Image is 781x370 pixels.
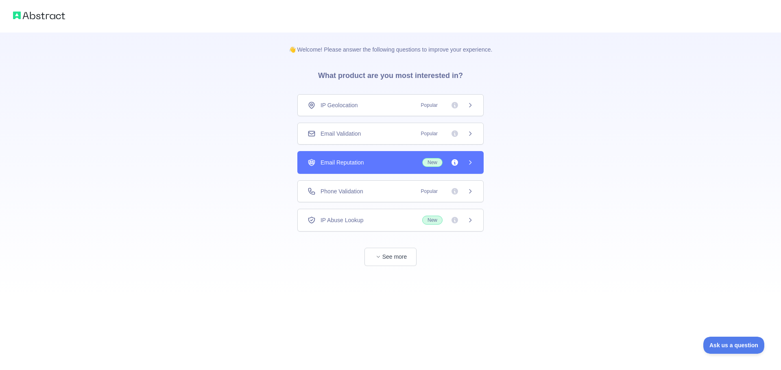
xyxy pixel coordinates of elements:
[276,32,506,54] p: 👋 Welcome! Please answer the following questions to improve your experience.
[321,130,361,138] span: Email Validation
[422,158,443,167] span: New
[321,216,364,224] span: IP Abuse Lookup
[416,130,443,138] span: Popular
[321,187,363,195] span: Phone Validation
[416,187,443,195] span: Popular
[321,158,364,167] span: Email Reputation
[364,248,417,266] button: See more
[422,216,443,225] span: New
[13,10,65,21] img: Abstract logo
[416,101,443,109] span: Popular
[321,101,358,109] span: IP Geolocation
[703,337,765,354] iframe: Toggle Customer Support
[305,54,476,94] h3: What product are you most interested in?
